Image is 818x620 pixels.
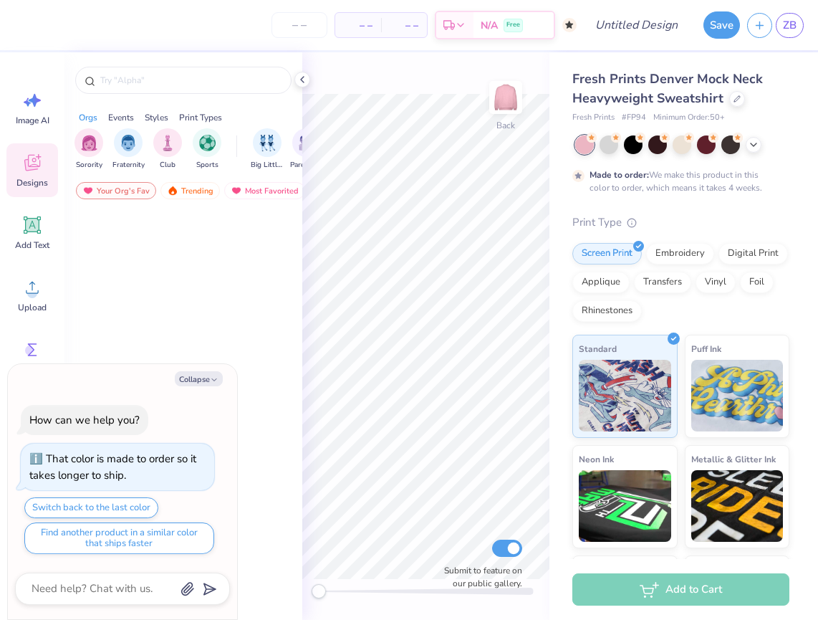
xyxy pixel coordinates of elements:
[653,112,725,124] span: Minimum Order: 50 +
[740,272,774,293] div: Foil
[76,160,102,171] span: Sorority
[160,160,175,171] span: Club
[572,300,642,322] div: Rhinestones
[160,135,175,151] img: Club Image
[299,135,315,151] img: Parent's Weekend Image
[691,452,776,467] span: Metallic & Glitter Ink
[231,186,242,196] img: most_fav.gif
[167,186,178,196] img: trending.gif
[193,128,221,171] div: filter for Sports
[783,17,797,34] span: ZB
[15,239,49,251] span: Add Text
[16,115,49,126] span: Image AI
[436,564,522,590] label: Submit to feature on our public gallery.
[74,128,103,171] button: filter button
[572,70,763,107] span: Fresh Prints Denver Mock Neck Heavyweight Sweatshirt
[145,111,168,124] div: Styles
[153,128,182,171] button: filter button
[344,18,372,33] span: – –
[390,18,418,33] span: – –
[579,470,671,542] img: Neon Ink
[160,182,220,199] div: Trending
[259,135,275,151] img: Big Little Reveal Image
[646,243,714,264] div: Embroidery
[290,128,323,171] div: filter for Parent's Weekend
[193,128,221,171] button: filter button
[76,182,156,199] div: Your Org's Fav
[572,112,615,124] span: Fresh Prints
[496,119,515,132] div: Back
[622,112,646,124] span: # FP94
[290,160,323,171] span: Parent's Weekend
[224,182,305,199] div: Most Favorited
[74,128,103,171] div: filter for Sorority
[24,497,158,518] button: Switch back to the last color
[579,360,671,431] img: Standard
[703,11,740,39] button: Save
[691,341,721,356] span: Puff Ink
[584,11,689,39] input: Untitled Design
[108,111,134,124] div: Events
[16,177,48,189] span: Designs
[579,452,614,467] span: Neon Ink
[99,73,282,87] input: Try "Alpha"
[29,413,140,427] div: How can we help you?
[196,160,218,171] span: Sports
[634,272,691,293] div: Transfers
[491,83,520,112] img: Back
[506,20,520,30] span: Free
[572,243,642,264] div: Screen Print
[590,168,766,194] div: We make this product in this color to order, which means it takes 4 weeks.
[572,214,789,231] div: Print Type
[82,186,94,196] img: most_fav.gif
[81,135,97,151] img: Sorority Image
[112,128,145,171] div: filter for Fraternity
[18,302,47,313] span: Upload
[112,160,145,171] span: Fraternity
[691,470,784,542] img: Metallic & Glitter Ink
[696,272,736,293] div: Vinyl
[312,584,326,598] div: Accessibility label
[718,243,788,264] div: Digital Print
[251,160,284,171] span: Big Little Reveal
[579,341,617,356] span: Standard
[251,128,284,171] button: filter button
[251,128,284,171] div: filter for Big Little Reveal
[79,111,97,124] div: Orgs
[153,128,182,171] div: filter for Club
[24,523,214,554] button: Find another product in a similar color that ships faster
[290,128,323,171] button: filter button
[120,135,136,151] img: Fraternity Image
[691,360,784,431] img: Puff Ink
[572,272,630,293] div: Applique
[199,135,216,151] img: Sports Image
[179,111,222,124] div: Print Types
[776,13,804,38] a: ZB
[271,12,327,38] input: – –
[481,18,498,33] span: N/A
[29,452,196,482] div: That color is made to order so it takes longer to ship.
[112,128,145,171] button: filter button
[175,371,223,386] button: Collapse
[590,169,649,181] strong: Made to order:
